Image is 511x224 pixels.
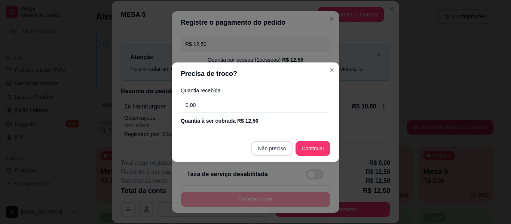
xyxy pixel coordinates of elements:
button: Close [326,64,338,76]
div: Quantia à ser cobrada R$ 12,50 [181,117,330,125]
button: Não preciso [251,141,293,156]
header: Precisa de troco? [172,62,339,85]
button: Continuar [296,141,330,156]
label: Quantia recebida [181,88,330,93]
